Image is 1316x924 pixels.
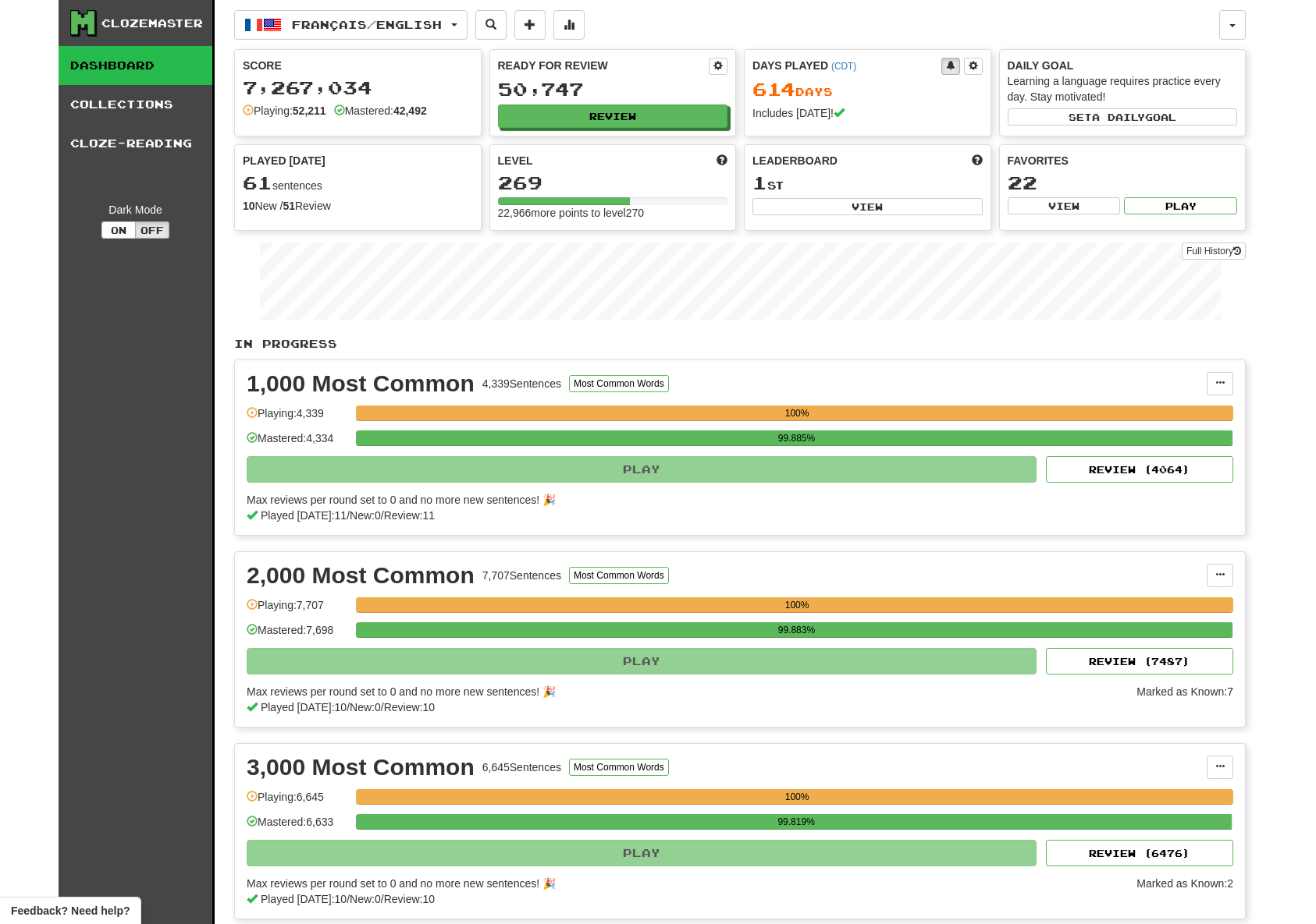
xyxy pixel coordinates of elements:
span: / [347,893,350,905]
button: View [1008,197,1121,214]
p: In Progress [234,336,1246,352]
span: 1 [752,172,767,193]
strong: 42,492 [393,104,427,117]
div: Mastered: 6,633 [247,814,348,840]
div: Learning a language requires practice every day. Stay motivated! [1008,73,1238,104]
div: 100% [361,405,1233,421]
button: Review (4064) [1046,456,1233,483]
div: Marked as Known: 2 [1136,876,1233,907]
span: Review: 10 [384,701,435,713]
button: Most Common Words [569,759,669,776]
a: Full History [1182,243,1246,260]
div: st [752,173,983,193]
div: Ready for Review [498,58,710,73]
strong: 52,211 [293,104,326,117]
button: Review (7487) [1046,648,1233,674]
div: Playing: 6,645 [247,789,348,815]
div: Days Played [752,58,941,73]
span: / [347,509,350,522]
div: 7,267,034 [243,78,473,97]
span: / [381,701,384,713]
span: Français / English [292,18,442,31]
div: 100% [361,597,1233,613]
div: 22,966 more points to level 270 [498,205,728,221]
div: 22 [1008,173,1238,193]
div: Max reviews per round set to 0 and no more new sentences! 🎉 [247,876,1127,891]
span: Played [DATE]: 11 [261,509,347,522]
button: Off [135,221,169,239]
div: Max reviews per round set to 0 and no more new sentences! 🎉 [247,684,1127,699]
div: 99.819% [361,814,1232,830]
button: Play [1124,197,1237,214]
span: Score more points to level up [717,153,727,168]
div: Clozemaster [101,16,203,31]
button: Play [247,648,1037,674]
div: 1,000 Most Common [247,372,475,395]
div: 7,707 Sentences [482,568,561,583]
div: Includes [DATE]! [752,105,983,121]
div: New / Review [243,198,473,214]
div: sentences [243,173,473,193]
span: / [347,701,350,713]
div: Day s [752,80,983,100]
span: New: 0 [350,509,381,522]
span: This week in points, UTC [972,153,983,168]
div: 99.885% [361,430,1232,446]
span: Leaderboard [752,153,838,168]
button: Most Common Words [569,375,669,392]
div: 99.883% [361,622,1232,638]
button: Seta dailygoal [1008,108,1238,126]
div: Favorites [1008,153,1238,168]
button: Play [247,456,1037,483]
button: Review (6476) [1046,840,1233,866]
span: Review: 11 [384,509,435,522]
span: / [381,893,384,905]
div: Max reviews per round set to 0 and no more new sentences! 🎉 [247,492,1224,508]
span: Played [DATE] [243,153,325,168]
div: Mastered: [334,103,427,119]
div: Dark Mode [70,202,201,218]
div: 6,645 Sentences [482,759,561,775]
div: Daily Goal [1008,58,1238,73]
div: Mastered: 4,334 [247,430,348,456]
a: Cloze-Reading [59,124,212,163]
div: Playing: 4,339 [247,405,348,431]
div: 2,000 Most Common [247,564,475,587]
button: Search sentences [475,10,507,40]
button: On [101,221,136,239]
div: Playing: 7,707 [247,597,348,623]
button: Review [498,104,728,128]
button: View [752,198,983,215]
button: Most Common Words [569,567,669,584]
span: Played [DATE]: 10 [261,701,347,713]
div: 50,747 [498,80,728,99]
div: 100% [361,789,1233,805]
button: Play [247,840,1037,866]
span: Open feedback widget [11,903,130,919]
span: / [381,509,384,522]
span: Played [DATE]: 10 [261,893,347,905]
button: Français/English [234,10,468,40]
a: (CDT) [831,61,856,72]
button: More stats [553,10,585,40]
button: Add sentence to collection [514,10,546,40]
strong: 10 [243,200,255,212]
a: Collections [59,85,212,124]
span: New: 0 [350,701,381,713]
span: Review: 10 [384,893,435,905]
a: Dashboard [59,46,212,85]
span: 614 [752,78,795,100]
div: Playing: [243,103,326,119]
div: 269 [498,173,728,193]
div: 4,339 Sentences [482,376,561,391]
div: Score [243,58,473,73]
span: 61 [243,172,272,193]
div: Marked as Known: 7 [1136,684,1233,715]
div: Mastered: 7,698 [247,622,348,648]
span: a daily [1092,112,1145,122]
div: 3,000 Most Common [247,756,475,779]
strong: 51 [283,200,295,212]
span: Level [498,153,533,168]
span: New: 0 [350,893,381,905]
